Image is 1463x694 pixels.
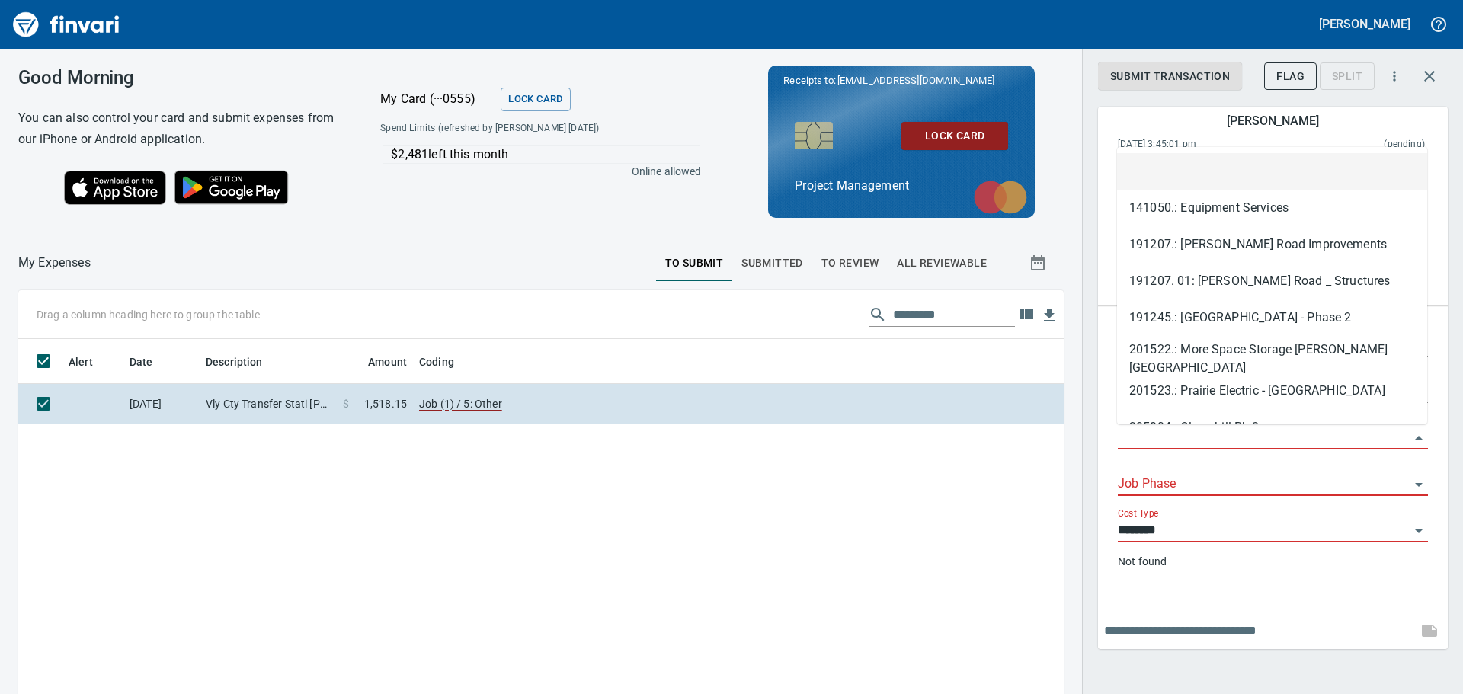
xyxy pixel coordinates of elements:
[1098,62,1242,91] button: Submit Transaction
[18,67,342,88] h3: Good Morning
[1118,137,1290,152] span: [DATE] 3:45:01 pm
[1117,263,1427,299] li: 191207. 01: [PERSON_NAME] Road _ Structures
[348,353,407,371] span: Amount
[69,353,113,371] span: Alert
[69,353,93,371] span: Alert
[9,6,123,43] img: Finvari
[130,353,153,371] span: Date
[123,384,200,424] td: [DATE]
[166,162,297,213] img: Get it on Google Play
[1117,336,1427,373] li: 201522.: More Space Storage [PERSON_NAME][GEOGRAPHIC_DATA]
[508,91,562,108] span: Lock Card
[1408,427,1429,449] button: Close
[1276,67,1305,86] span: Flag
[821,254,879,273] span: To Review
[897,254,987,273] span: All Reviewable
[413,384,794,424] td: Job (1) / 5: Other
[795,177,1008,195] p: Project Management
[1015,303,1038,326] button: Choose columns to display
[836,73,996,88] span: [EMAIL_ADDRESS][DOMAIN_NAME]
[368,353,407,371] span: Amount
[368,164,701,179] p: Online allowed
[343,396,349,411] span: $
[1408,520,1429,542] button: Open
[1015,245,1064,281] button: Show transactions within a particular date range
[18,254,91,272] nav: breadcrumb
[206,353,283,371] span: Description
[1117,373,1427,409] li: 201523.: Prairie Electric - [GEOGRAPHIC_DATA]
[37,307,260,322] p: Drag a column heading here to group the table
[1227,113,1318,129] h5: [PERSON_NAME]
[783,73,1020,88] p: Receipts to:
[501,88,570,111] button: Lock Card
[1117,226,1427,263] li: 191207.: [PERSON_NAME] Road Improvements
[419,353,474,371] span: Coding
[1117,409,1427,446] li: 205004.: Cloverhill Ph 2
[380,90,495,108] p: My Card (···0555)
[206,353,263,371] span: Description
[1290,137,1425,152] span: This charge has not been settled by the merchant yet. This usually takes a couple of days but in ...
[901,122,1008,150] button: Lock Card
[1110,67,1230,86] span: Submit Transaction
[741,254,803,273] span: Submitted
[130,353,173,371] span: Date
[64,171,166,205] img: Download on the App Store
[1264,62,1317,91] button: Flag
[1411,58,1448,94] button: Close transaction
[1117,299,1427,336] li: 191245.: [GEOGRAPHIC_DATA] - Phase 2
[1117,190,1427,226] li: 141050.: Equipment Services
[419,353,454,371] span: Coding
[1320,69,1375,82] div: Transaction still pending, cannot split yet. It usually takes 2-3 days for a merchant to settle a...
[914,126,996,146] span: Lock Card
[1378,59,1411,93] button: More
[966,173,1035,222] img: mastercard.svg
[665,254,724,273] span: To Submit
[18,107,342,150] h6: You can also control your card and submit expenses from our iPhone or Android application.
[1038,304,1061,327] button: Download table
[1118,509,1159,518] label: Cost Type
[200,384,337,424] td: Vly Cty Transfer Stati [PERSON_NAME] ID
[1319,16,1410,32] h5: [PERSON_NAME]
[18,254,91,272] p: My Expenses
[1411,612,1448,649] span: This records your note into the expense
[391,146,699,164] p: $2,481 left this month
[380,121,648,136] span: Spend Limits (refreshed by [PERSON_NAME] [DATE])
[1315,12,1414,36] button: [PERSON_NAME]
[364,396,407,411] span: 1,518.15
[1408,474,1429,495] button: Open
[1118,554,1428,569] p: Not found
